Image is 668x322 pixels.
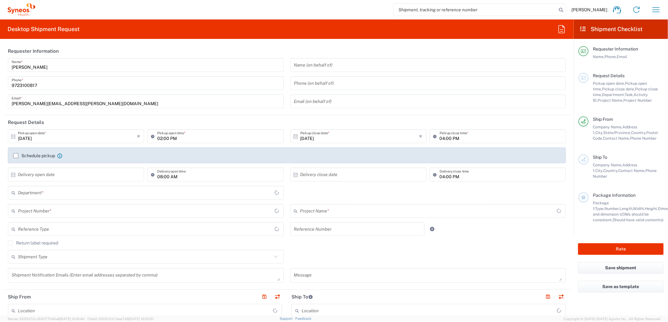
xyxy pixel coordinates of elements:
[623,98,652,103] span: Project Number
[602,92,625,97] span: Department,
[593,193,636,198] span: Package Information
[617,54,627,59] span: Email
[595,206,604,211] span: Type,
[613,217,664,222] span: Should have valid content(s)
[595,168,603,173] span: City,
[394,4,557,16] input: Shipment, tracking or reference number
[564,316,660,322] span: Copyright © [DATE]-[DATE] Agistix Inc., All Rights Reserved
[8,25,80,33] h2: Desktop Shipment Request
[593,46,638,51] span: Requester Information
[633,206,645,211] span: Width,
[578,262,664,274] button: Save shipment
[618,168,645,173] span: Contact Name,
[295,317,311,320] a: Feedback
[645,206,658,211] span: Height,
[604,54,617,59] span: Phone,
[603,136,630,141] span: Contact Name,
[595,130,603,135] span: City,
[579,25,643,33] h2: Shipment Checklist
[428,225,437,233] a: Add Reference
[593,73,625,78] span: Request Details
[593,54,604,59] span: Name,
[8,48,59,54] h2: Requester Information
[602,87,635,91] span: Pickup close date,
[593,117,613,122] span: Ship From
[13,153,55,158] label: Schedule pickup
[8,119,44,126] h2: Request Details
[625,92,634,97] span: Task,
[630,136,657,141] span: Phone Number
[578,243,664,255] button: Rate
[8,240,58,245] label: Return label required
[137,131,140,141] i: ×
[280,317,295,320] a: Support
[603,168,618,173] span: Country,
[87,317,153,321] span: Client: 2025.21.0-faee749
[598,98,623,103] span: Project Name,
[593,125,622,129] span: Company Name,
[631,130,646,135] span: Country,
[604,206,620,211] span: Number,
[578,281,664,292] button: Save as template
[8,294,31,300] h2: Ship From
[571,7,607,13] span: [PERSON_NAME]
[620,206,633,211] span: Length,
[419,131,423,141] i: ×
[593,163,622,167] span: Company Name,
[60,317,85,321] span: [DATE] 10:41:40
[8,317,85,321] span: Server: 2025.21.0-c63077040a8
[129,317,153,321] span: [DATE] 10:25:10
[603,130,631,135] span: State/Province,
[593,201,609,211] span: Package 1:
[593,81,625,86] span: Pickup open date,
[292,294,313,300] h2: Ship To
[593,155,607,160] span: Ship To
